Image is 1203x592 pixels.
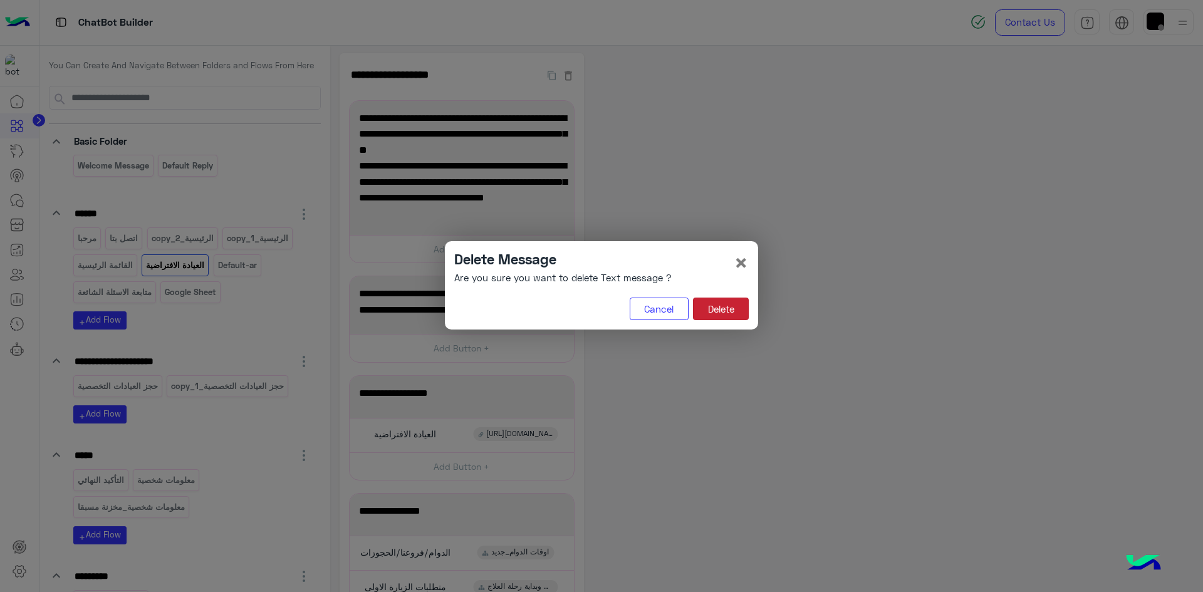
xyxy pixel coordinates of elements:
h6: Are you sure you want to delete Text message ? [454,272,672,283]
h4: Delete Message [454,251,672,267]
button: Close [734,251,749,274]
button: Delete [693,298,749,320]
span: × [734,248,749,276]
button: Cancel [630,298,689,320]
img: hulul-logo.png [1122,542,1165,586]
